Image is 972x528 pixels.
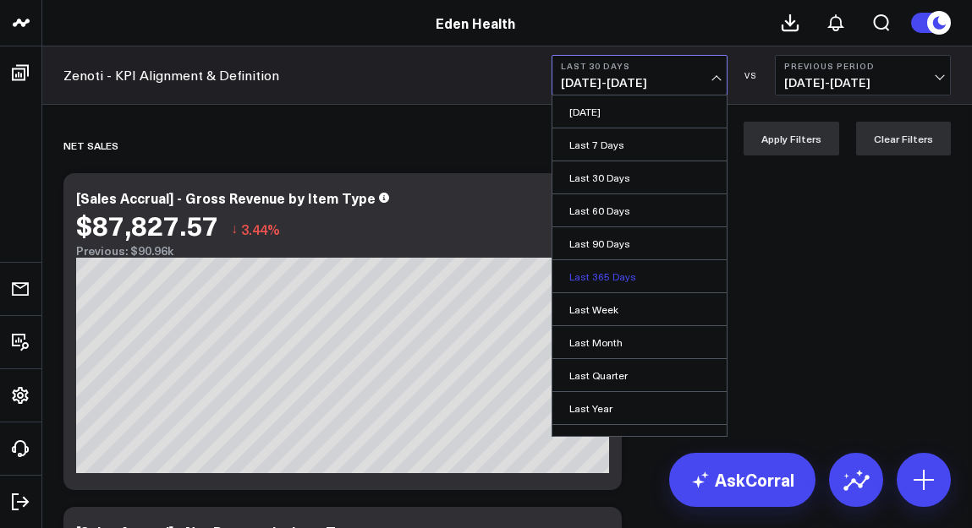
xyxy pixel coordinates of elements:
[552,260,727,292] a: Last 365 Days
[552,55,728,95] button: Last 30 Days[DATE]-[DATE]
[552,425,727,457] a: MTD
[552,227,727,259] a: Last 90 Days
[744,122,839,155] button: Apply Filters
[552,194,727,226] a: Last 60 Days
[436,14,515,32] a: Eden Health
[775,55,951,95] button: Previous Period[DATE]-[DATE]
[552,95,727,128] a: [DATE]
[63,126,118,165] div: Net Sales
[76,188,376,207] div: [Sales Accrual] - Gross Revenue by Item Type
[784,76,942,90] span: [DATE] - [DATE]
[561,61,718,71] b: Last 30 Days
[76,244,609,258] div: Previous: $90.96k
[552,326,727,358] a: Last Month
[669,453,815,507] a: AskCorral
[552,392,727,424] a: Last Year
[552,293,727,325] a: Last Week
[231,218,238,240] span: ↓
[241,220,280,238] span: 3.44%
[552,359,727,391] a: Last Quarter
[552,161,727,193] a: Last 30 Days
[856,122,951,155] button: Clear Filters
[561,76,718,90] span: [DATE] - [DATE]
[736,70,766,80] div: VS
[784,61,942,71] b: Previous Period
[76,210,218,240] div: $87,827.57
[552,128,727,161] a: Last 7 Days
[63,66,279,84] a: Zenoti - KPI Alignment & Definition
